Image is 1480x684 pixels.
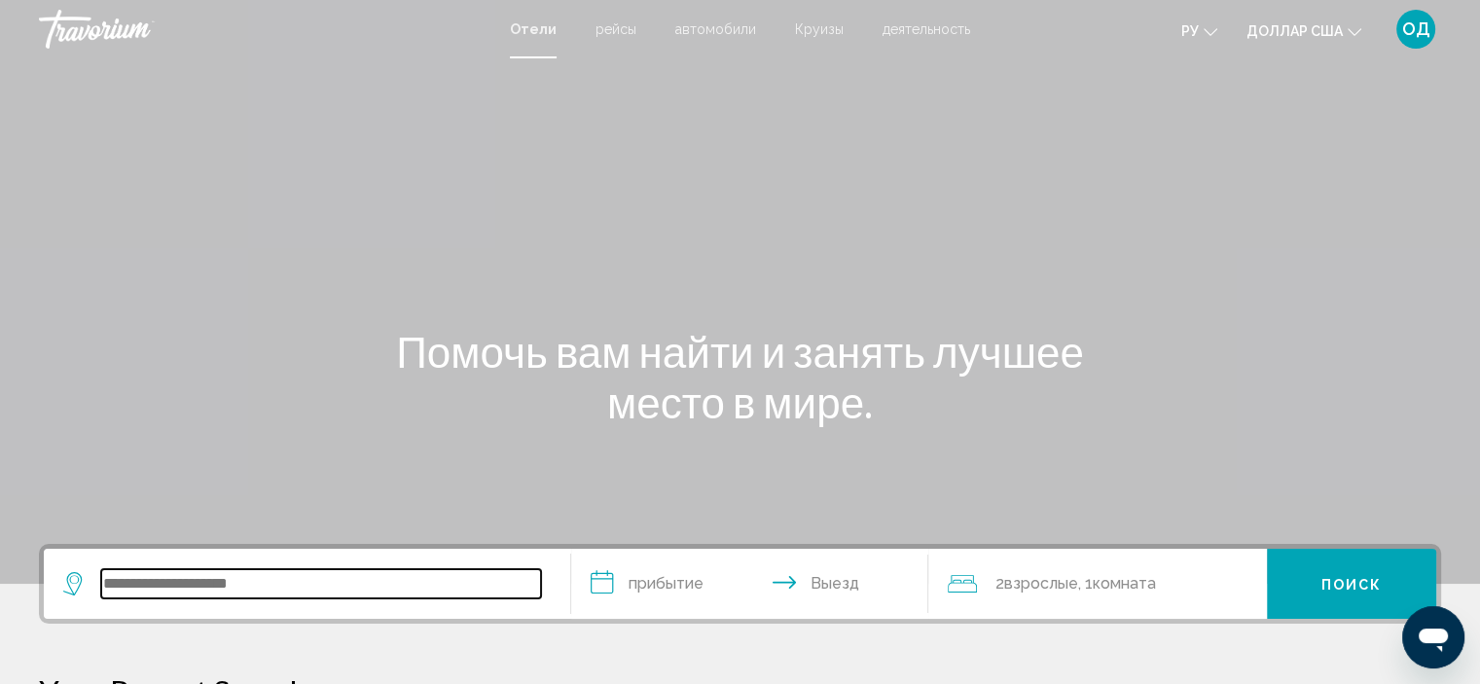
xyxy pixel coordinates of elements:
[1321,577,1383,593] font: Поиск
[795,21,844,37] a: Круизы
[994,574,1003,593] font: 2
[1003,574,1077,593] font: Взрослые
[1246,23,1343,39] font: доллар США
[883,21,970,37] a: деятельность
[510,21,557,37] a: Отели
[1181,17,1217,45] button: Изменить язык
[1077,574,1092,593] font: , 1
[1267,549,1436,619] button: Поиск
[1092,574,1155,593] font: Комната
[1402,18,1430,39] font: ОД
[596,21,636,37] a: рейсы
[571,549,929,619] button: Даты заезда и выезда
[928,549,1267,619] button: Путешественники: 2 взрослых, 0 детей
[396,326,1084,427] font: Помочь вам найти и занять лучшее место в мире.
[1181,23,1199,39] font: ру
[1390,9,1441,50] button: Меню пользователя
[1246,17,1361,45] button: Изменить валюту
[1402,606,1464,668] iframe: Кнопка запуска окна обмена сообщениями
[39,10,490,49] a: Травориум
[675,21,756,37] a: автомобили
[44,549,1436,619] div: Виджет поиска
